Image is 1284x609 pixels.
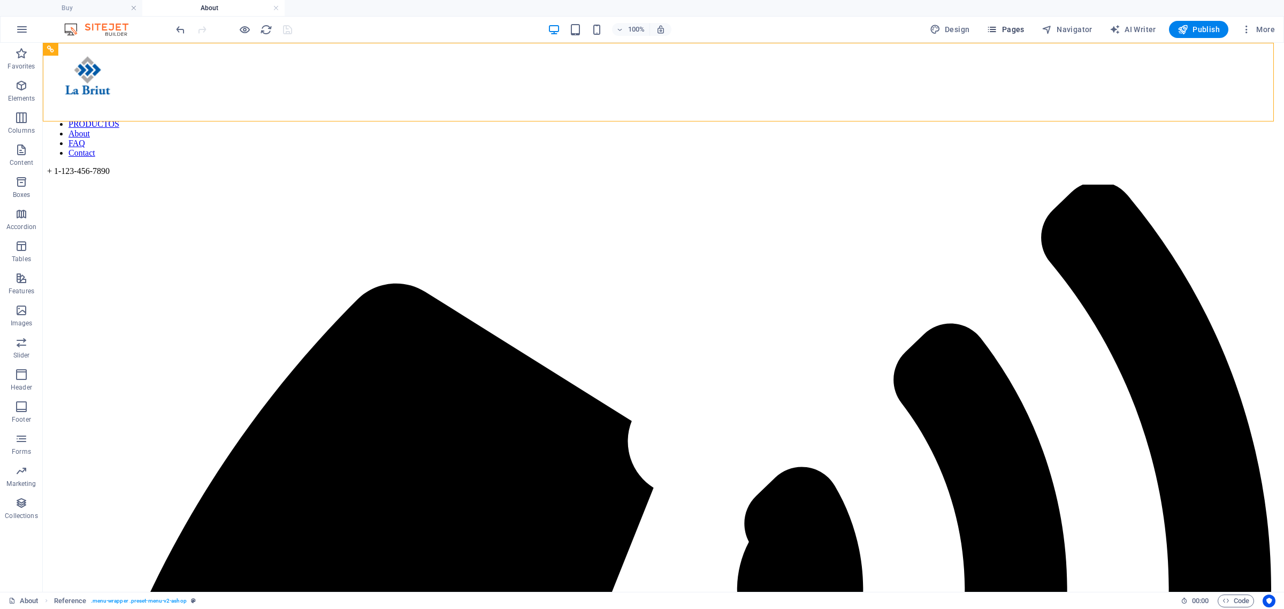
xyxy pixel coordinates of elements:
[1042,24,1092,35] span: Navigator
[10,158,33,167] p: Content
[8,126,35,135] p: Columns
[656,25,666,34] i: On resize automatically adjust zoom level to fit chosen device.
[174,24,187,36] i: Undo: Change pages (Ctrl+Z)
[926,21,974,38] div: Design (Ctrl+Alt+Y)
[1263,595,1275,607] button: Usercentrics
[8,94,35,103] p: Elements
[7,62,35,71] p: Favorites
[9,595,39,607] a: Click to cancel selection. Double-click to open Pages
[1105,21,1160,38] button: AI Writer
[1237,21,1279,38] button: More
[1241,24,1275,35] span: More
[1037,21,1097,38] button: Navigator
[54,595,196,607] nav: breadcrumb
[1181,595,1209,607] h6: Session time
[12,447,31,456] p: Forms
[930,24,970,35] span: Design
[12,415,31,424] p: Footer
[6,479,36,488] p: Marketing
[1110,24,1156,35] span: AI Writer
[628,23,645,36] h6: 100%
[13,351,30,360] p: Slider
[259,23,272,36] button: reload
[987,24,1024,35] span: Pages
[1178,24,1220,35] span: Publish
[5,512,37,520] p: Collections
[11,383,32,392] p: Header
[238,23,251,36] button: Click here to leave preview mode and continue editing
[260,24,272,36] i: Reload page
[91,595,187,607] span: . menu-wrapper .preset-menu-v2-ashop
[982,21,1028,38] button: Pages
[1222,595,1249,607] span: Code
[12,255,31,263] p: Tables
[191,598,196,604] i: This element is a customizable preset
[612,23,650,36] button: 100%
[1199,597,1201,605] span: :
[1218,595,1254,607] button: Code
[13,191,30,199] p: Boxes
[174,23,187,36] button: undo
[62,23,142,36] img: Editor Logo
[54,595,87,607] span: Click to select. Double-click to edit
[9,287,34,295] p: Features
[6,223,36,231] p: Accordion
[1192,595,1209,607] span: 00 00
[1169,21,1228,38] button: Publish
[11,319,33,328] p: Images
[926,21,974,38] button: Design
[142,2,285,14] h4: About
